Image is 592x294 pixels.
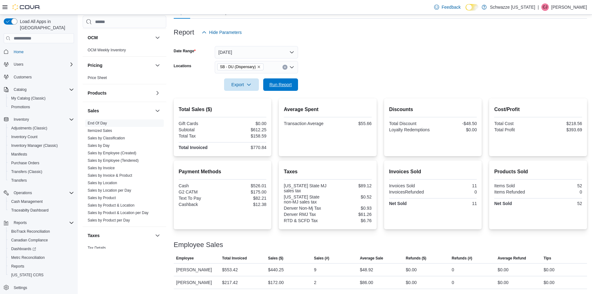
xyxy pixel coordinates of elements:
span: SB - DU (Dispensary) [220,64,256,70]
span: Reports [14,220,27,225]
button: Inventory [11,116,31,123]
p: Schwazze [US_STATE] [490,3,535,11]
span: Traceabilty Dashboard [11,208,48,213]
button: Taxes [88,232,153,239]
a: Dashboards [9,245,39,253]
a: Home [11,48,26,56]
button: Cash Management [6,197,76,206]
div: $158.59 [224,133,266,138]
button: Users [1,60,76,69]
span: Home [11,48,74,55]
div: Invoices Sold [389,183,432,188]
a: Feedback [432,1,463,13]
a: My Catalog (Classic) [9,95,48,102]
a: Sales by Location per Day [88,188,131,193]
a: Manifests [9,151,30,158]
label: Locations [174,63,191,68]
span: Sales by Day [88,143,110,148]
img: Cova [12,4,40,10]
span: Operations [14,190,32,195]
a: Sales by Invoice & Product [88,173,132,178]
div: $172.00 [268,279,284,286]
div: Cashback [179,202,221,207]
a: Traceabilty Dashboard [9,207,51,214]
span: Customers [11,73,74,81]
div: 11 [434,183,477,188]
button: Settings [1,283,76,292]
h3: Employee Sales [174,241,223,249]
span: Customers [14,75,32,80]
div: Taxes [83,244,166,262]
span: Promotions [11,105,30,110]
div: $440.25 [268,266,284,273]
h2: Products Sold [494,168,582,175]
a: Inventory Count [9,133,40,141]
button: Sales [88,108,153,114]
span: Dashboards [9,245,74,253]
div: 0 [539,189,582,194]
span: Reports [11,264,24,269]
h2: Cost/Profit [494,106,582,113]
div: $0.00 [224,121,266,126]
div: Subtotal [179,127,221,132]
button: Inventory Count [6,133,76,141]
span: Sales by Employee (Created) [88,151,136,156]
span: Tax Details [88,245,106,250]
span: SB - DU (Dispensary) [217,63,264,70]
span: Run Report [269,82,292,88]
button: Metrc Reconciliation [6,253,76,262]
span: Canadian Compliance [11,238,48,243]
a: Price Sheet [88,76,107,80]
span: Sales by Invoice [88,166,115,170]
div: $82.21 [224,196,266,201]
div: InvoicesRefunded [389,189,432,194]
div: Total Tax [179,133,221,138]
span: Users [11,61,74,68]
span: Inventory [14,117,29,122]
a: Cash Management [9,198,45,205]
button: [DATE] [215,46,298,58]
span: Users [14,62,23,67]
div: G2 CATM [179,189,221,194]
a: End Of Day [88,121,107,125]
span: Price Sheet [88,75,107,80]
span: Sales by Location [88,180,117,185]
div: $61.26 [329,212,372,217]
div: Loyalty Redemptions [389,127,432,132]
span: Tips [544,256,551,261]
div: $6.76 [329,218,372,223]
button: Clear input [282,65,287,70]
span: Sales (#) [314,256,329,261]
span: Purchase Orders [9,159,74,167]
p: [PERSON_NAME] [551,3,587,11]
a: Settings [11,284,30,292]
a: Transfers [9,177,29,184]
div: Items Sold [494,183,537,188]
div: 0 [434,189,477,194]
h2: Discounts [389,106,477,113]
a: Sales by Employee (Created) [88,151,136,155]
button: Customers [1,72,76,82]
span: Adjustments (Classic) [9,124,74,132]
a: Sales by Employee (Tendered) [88,158,139,163]
span: Reports [9,263,74,270]
div: $393.69 [539,127,582,132]
button: My Catalog (Classic) [6,94,76,103]
div: Text To Pay [179,196,221,201]
div: 0 [452,266,454,273]
button: Export [224,78,259,91]
span: Metrc Reconciliation [9,254,74,261]
span: [US_STATE] CCRS [11,273,44,278]
span: Adjustments (Classic) [11,126,47,131]
h3: Pricing [88,62,102,68]
span: BioTrack Reconciliation [11,229,50,234]
a: Sales by Product & Location [88,203,135,208]
span: Sales by Product & Location per Day [88,210,149,215]
div: $526.01 [224,183,266,188]
div: $0.52 [329,194,372,199]
button: Transfers [6,176,76,185]
button: Purchase Orders [6,159,76,167]
span: Inventory Manager (Classic) [9,142,74,149]
div: $0.00 [498,279,508,286]
a: [US_STATE] CCRS [9,271,46,279]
